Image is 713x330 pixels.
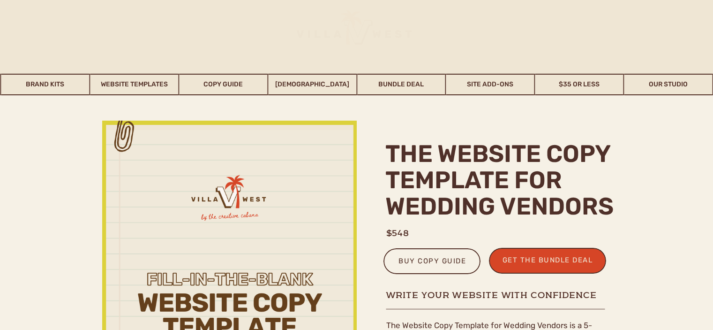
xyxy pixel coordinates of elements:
[385,141,675,218] h2: The Website Copy Template for Wedding Vendors
[386,290,609,314] h1: Write Your Website With Confidence
[395,255,470,270] a: buy copy guide
[1,74,90,95] a: Brand Kits
[498,254,598,269] a: get the bundle deal
[624,74,713,95] a: Our Studio
[386,227,436,239] h1: $548
[535,74,623,95] a: $35 or Less
[179,74,267,95] a: Copy Guide
[90,74,178,95] a: Website Templates
[357,74,445,95] a: Bundle Deal
[446,74,534,95] a: Site Add-Ons
[268,74,356,95] a: [DEMOGRAPHIC_DATA]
